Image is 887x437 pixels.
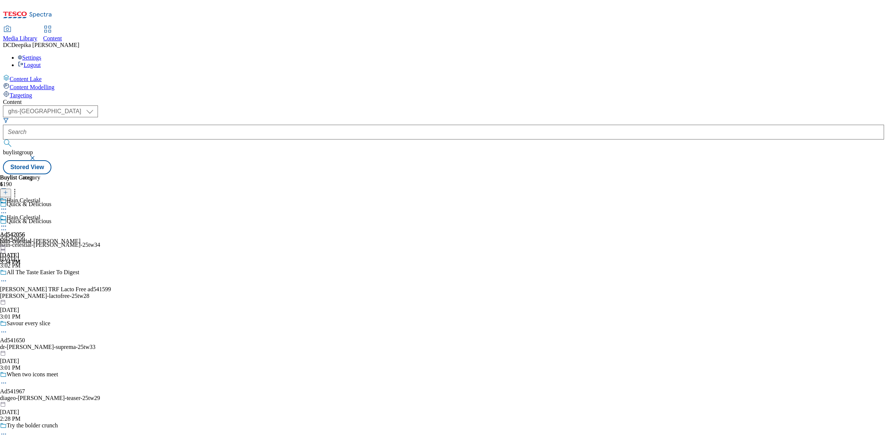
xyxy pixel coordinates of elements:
span: Content Lake [10,76,42,82]
a: Content Lake [3,74,884,83]
a: Settings [18,54,41,61]
div: Content [3,99,884,105]
div: All The Taste Easier To Digest [7,269,79,276]
div: Try the bolder crunch [7,422,58,429]
div: Hain Celestial [7,197,40,204]
span: Content [43,35,62,41]
span: Deepika [PERSON_NAME] [11,42,79,48]
svg: Search Filters [3,117,9,123]
a: Targeting [3,91,884,99]
span: DC [3,42,11,48]
button: Stored View [3,160,51,174]
span: buylistgroup [3,149,33,155]
a: Content [43,26,62,42]
span: Content Modelling [10,84,54,90]
div: Savour every slice [7,320,50,327]
span: Targeting [10,92,32,98]
a: Media Library [3,26,37,42]
div: Hain Celestial [7,214,40,221]
input: Search [3,125,884,139]
a: Logout [18,62,41,68]
div: When two icons meet [7,371,58,378]
span: Media Library [3,35,37,41]
a: Content Modelling [3,83,884,91]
